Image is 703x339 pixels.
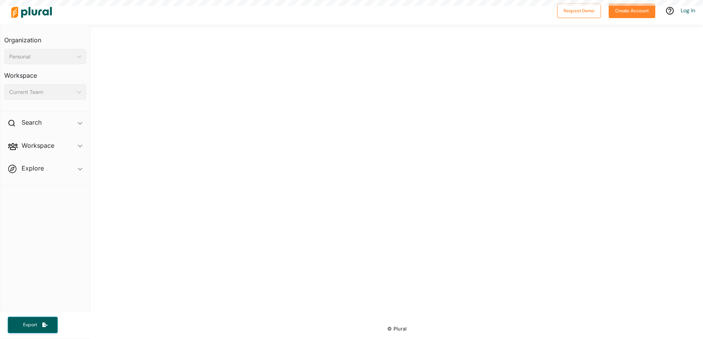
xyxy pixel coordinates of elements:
[4,64,86,81] h3: Workspace
[9,53,74,61] div: Personal
[22,118,42,127] h2: Search
[4,29,86,46] h3: Organization
[557,3,601,18] button: Request Demo
[8,317,58,333] button: Export
[18,322,42,328] span: Export
[557,6,601,14] a: Request Demo
[387,326,407,332] small: © Plural
[609,3,655,18] button: Create Account
[681,7,695,14] a: Log In
[9,88,74,96] div: Current Team
[609,6,655,14] a: Create Account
